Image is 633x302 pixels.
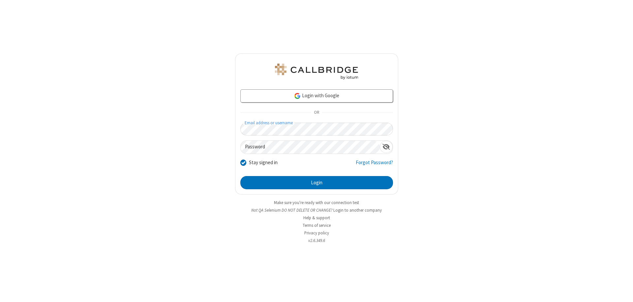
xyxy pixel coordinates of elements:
a: Privacy policy [304,230,329,236]
li: Not QA Selenium DO NOT DELETE OR CHANGE? [235,207,398,213]
label: Stay signed in [249,159,278,166]
a: Forgot Password? [356,159,393,171]
img: google-icon.png [294,92,301,100]
a: Help & support [303,215,330,221]
li: v2.6.349.6 [235,237,398,244]
button: Login to another company [333,207,382,213]
input: Password [241,141,380,154]
a: Terms of service [303,223,331,228]
input: Email address or username [240,123,393,136]
a: Login with Google [240,89,393,103]
span: OR [311,108,322,117]
a: Make sure you're ready with our connection test [274,200,359,205]
div: Show password [380,141,393,153]
button: Login [240,176,393,189]
img: QA Selenium DO NOT DELETE OR CHANGE [274,64,359,79]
